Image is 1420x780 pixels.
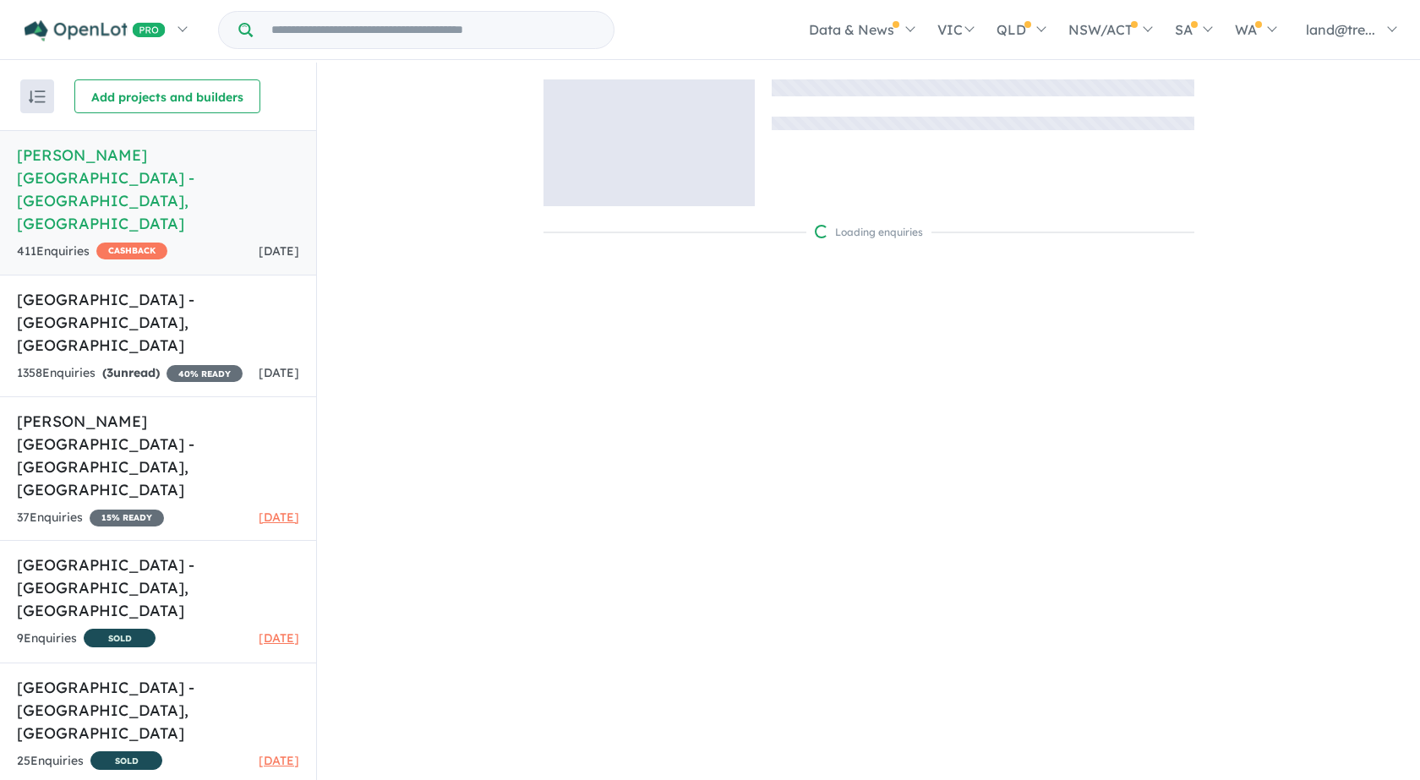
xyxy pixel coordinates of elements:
[17,363,243,384] div: 1358 Enquir ies
[1306,21,1375,38] span: land@tre...
[17,751,162,772] div: 25 Enquir ies
[29,90,46,103] img: sort.svg
[84,629,156,647] span: SOLD
[815,224,923,241] div: Loading enquiries
[259,243,299,259] span: [DATE]
[17,629,156,650] div: 9 Enquir ies
[167,365,243,382] span: 40 % READY
[90,510,164,526] span: 15 % READY
[17,676,299,745] h5: [GEOGRAPHIC_DATA] - [GEOGRAPHIC_DATA] , [GEOGRAPHIC_DATA]
[96,243,167,259] span: CASHBACK
[259,365,299,380] span: [DATE]
[17,288,299,357] h5: [GEOGRAPHIC_DATA] - [GEOGRAPHIC_DATA] , [GEOGRAPHIC_DATA]
[259,753,299,768] span: [DATE]
[17,554,299,622] h5: [GEOGRAPHIC_DATA] - [GEOGRAPHIC_DATA] , [GEOGRAPHIC_DATA]
[74,79,260,113] button: Add projects and builders
[25,20,166,41] img: Openlot PRO Logo White
[102,365,160,380] strong: ( unread)
[90,751,162,770] span: SOLD
[256,12,610,48] input: Try estate name, suburb, builder or developer
[17,508,164,528] div: 37 Enquir ies
[259,630,299,646] span: [DATE]
[106,365,113,380] span: 3
[17,242,167,262] div: 411 Enquir ies
[259,510,299,525] span: [DATE]
[17,144,299,235] h5: [PERSON_NAME][GEOGRAPHIC_DATA] - [GEOGRAPHIC_DATA] , [GEOGRAPHIC_DATA]
[17,410,299,501] h5: [PERSON_NAME] [GEOGRAPHIC_DATA] - [GEOGRAPHIC_DATA] , [GEOGRAPHIC_DATA]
